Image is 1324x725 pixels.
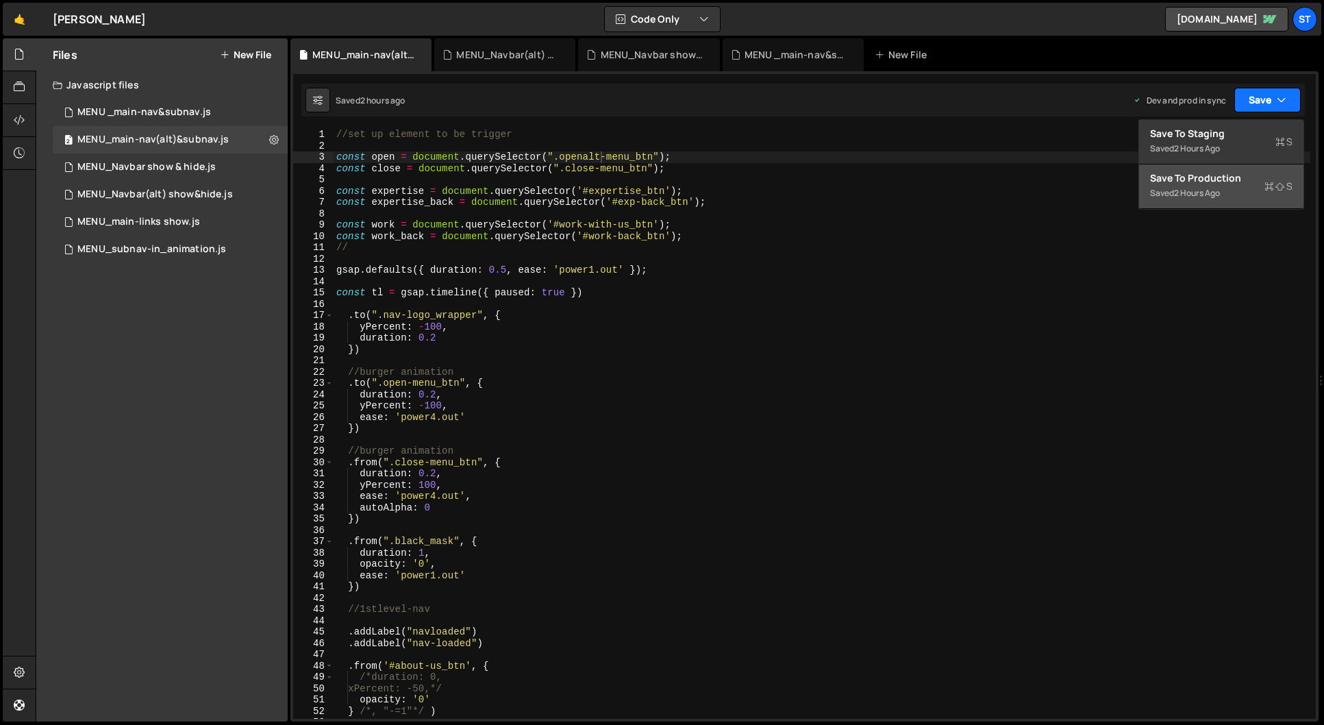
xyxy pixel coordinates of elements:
[293,378,334,389] div: 23
[293,321,334,333] div: 18
[1174,187,1220,199] div: 2 hours ago
[293,208,334,220] div: 8
[293,480,334,491] div: 32
[293,344,334,356] div: 20
[745,48,847,62] div: MENU _main-nav&subnav.js
[1150,171,1292,185] div: Save to Production
[293,683,334,695] div: 50
[77,216,200,228] div: MENU_main-links show.js
[293,548,334,559] div: 38
[293,502,334,514] div: 34
[293,626,334,638] div: 45
[53,99,288,126] div: MENU _main-nav&subnav.js
[1234,88,1301,112] button: Save
[293,491,334,502] div: 33
[1139,164,1303,209] button: Save to ProductionS Saved2 hours ago
[293,649,334,661] div: 47
[293,332,334,344] div: 19
[293,513,334,525] div: 35
[293,287,334,299] div: 15
[77,134,229,146] div: MENU_main-nav(alt)&subnav.js
[293,174,334,186] div: 5
[53,11,146,27] div: [PERSON_NAME]
[1150,140,1292,157] div: Saved
[220,49,271,60] button: New File
[293,525,334,537] div: 36
[293,434,334,446] div: 28
[293,197,334,208] div: 7
[36,71,288,99] div: Javascript files
[1139,120,1303,164] button: Save to StagingS Saved2 hours ago
[360,95,405,106] div: 2 hours ago
[293,265,334,276] div: 13
[77,161,216,173] div: MENU_Navbar show & hide.js
[293,694,334,706] div: 51
[293,151,334,163] div: 3
[1133,95,1226,106] div: Dev and prod in sync
[293,638,334,650] div: 46
[293,355,334,367] div: 21
[293,412,334,423] div: 26
[875,48,932,62] div: New File
[293,593,334,604] div: 42
[601,48,703,62] div: MENU_Navbar show & hide.js
[293,276,334,288] div: 14
[53,153,288,181] div: MENU_Navbar show & hide.js
[293,468,334,480] div: 31
[1150,127,1292,140] div: Save to Staging
[293,570,334,582] div: 40
[53,208,288,236] div: 16445/44745.js
[293,558,334,570] div: 39
[293,661,334,672] div: 48
[293,242,334,254] div: 11
[293,706,334,717] div: 52
[77,188,233,201] div: MENU_Navbar(alt) show&hide.js
[293,254,334,265] div: 12
[1264,180,1292,193] span: S
[293,299,334,310] div: 16
[1275,135,1292,149] span: S
[53,236,288,263] div: 16445/44754.js
[293,615,334,627] div: 44
[312,48,415,62] div: MENU_main-nav(alt)&subnav.js
[1150,185,1292,201] div: Saved
[293,536,334,548] div: 37
[1174,143,1220,154] div: 2 hours ago
[293,140,334,152] div: 2
[293,400,334,412] div: 25
[605,7,720,32] button: Code Only
[77,243,226,256] div: MENU_subnav-in_animation.js
[293,367,334,378] div: 22
[293,231,334,243] div: 10
[293,389,334,401] div: 24
[293,604,334,615] div: 43
[293,186,334,197] div: 6
[293,581,334,593] div: 41
[293,672,334,683] div: 49
[336,95,405,106] div: Saved
[53,126,288,153] div: MENU_main-nav(alt)&subnav.js
[293,445,334,457] div: 29
[77,106,211,119] div: MENU _main-nav&subnav.js
[1165,7,1288,32] a: [DOMAIN_NAME]
[53,47,77,62] h2: Files
[1292,7,1317,32] a: St
[293,423,334,434] div: 27
[293,457,334,469] div: 30
[293,219,334,231] div: 9
[293,310,334,321] div: 17
[53,181,288,208] div: MENU_Navbar(alt) show&hide.js
[64,136,73,147] span: 2
[456,48,559,62] div: MENU_Navbar(alt) show&hide.js
[293,163,334,175] div: 4
[293,129,334,140] div: 1
[3,3,36,36] a: 🤙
